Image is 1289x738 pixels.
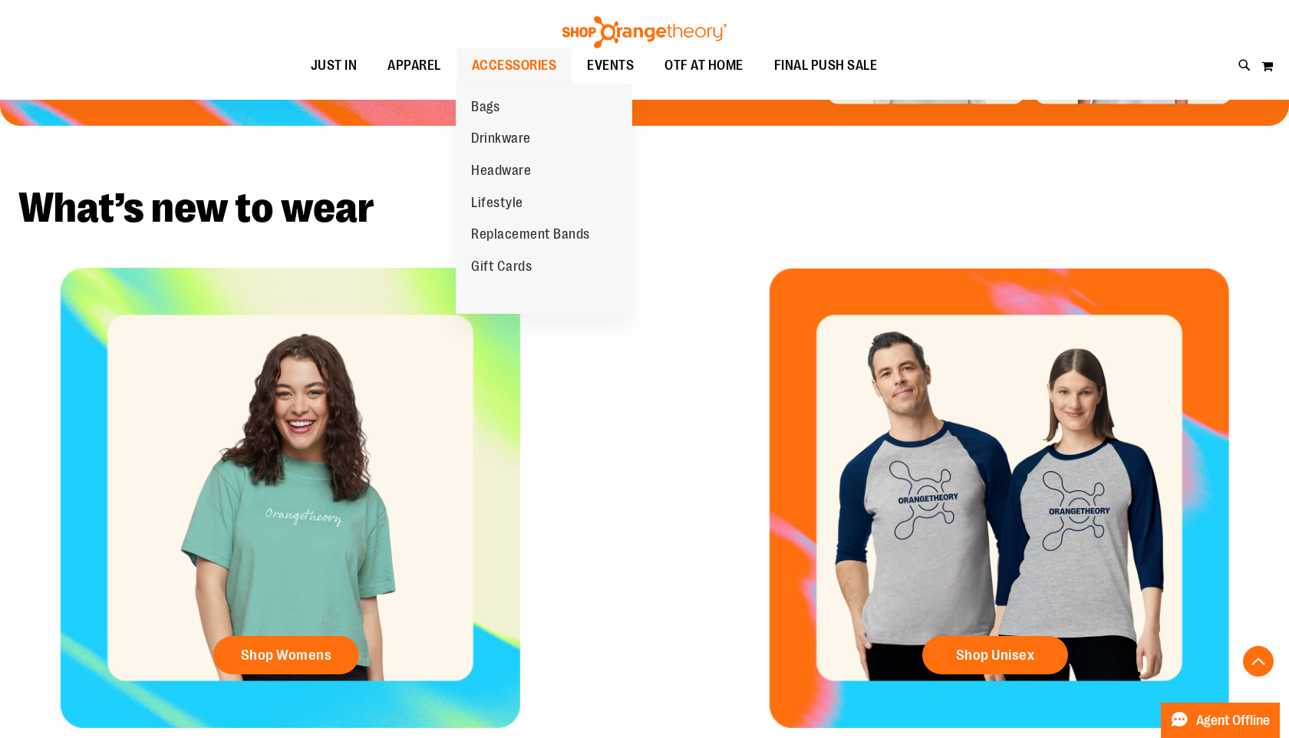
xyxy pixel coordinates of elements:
[1243,646,1274,677] button: Back To Top
[311,48,358,83] span: JUST IN
[956,647,1035,664] span: Shop Unisex
[471,226,590,245] span: Replacement Bands
[587,48,634,83] span: EVENTS
[1196,713,1270,728] span: Agent Offline
[241,647,332,664] span: Shop Womens
[18,187,1271,229] h2: What’s new to wear
[471,130,531,150] span: Drinkware
[664,48,743,83] span: OTF AT HOME
[472,48,557,83] span: ACCESSORIES
[471,99,499,118] span: Bags
[471,195,523,214] span: Lifestyle
[471,259,532,278] span: Gift Cards
[922,636,1068,674] a: Shop Unisex
[387,48,441,83] span: APPAREL
[213,636,359,674] a: Shop Womens
[560,16,729,48] img: Shop Orangetheory
[774,48,878,83] span: FINAL PUSH SALE
[471,163,531,182] span: Headware
[1161,703,1280,738] button: Agent Offline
